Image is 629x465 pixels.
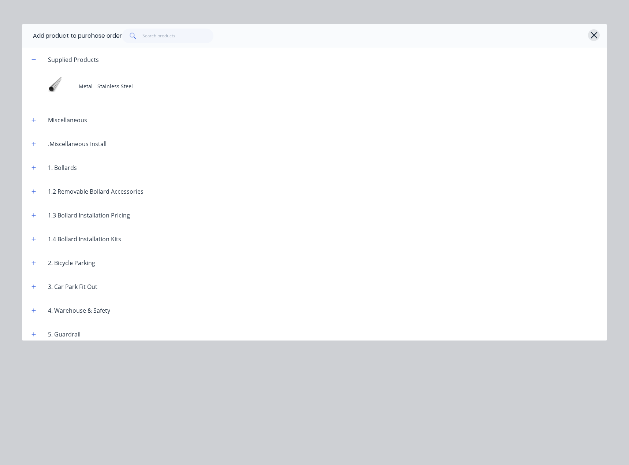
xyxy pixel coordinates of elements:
div: 1.2 Removable Bollard Accessories [42,187,149,196]
div: 1.3 Bollard Installation Pricing [42,211,136,220]
div: 4. Warehouse & Safety [42,306,116,315]
div: 3. Car Park Fit Out [42,282,103,291]
div: 2. Bicycle Parking [42,258,101,267]
input: Search products... [142,29,214,43]
div: 1.4 Bollard Installation Kits [42,235,127,243]
div: .Miscellaneous Install [42,139,112,148]
div: 1. Bollards [42,163,83,172]
div: Supplied Products [42,55,105,64]
div: Add product to purchase order [33,31,122,40]
div: 5. Guardrail [42,330,86,339]
div: Miscellaneous [42,116,93,124]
